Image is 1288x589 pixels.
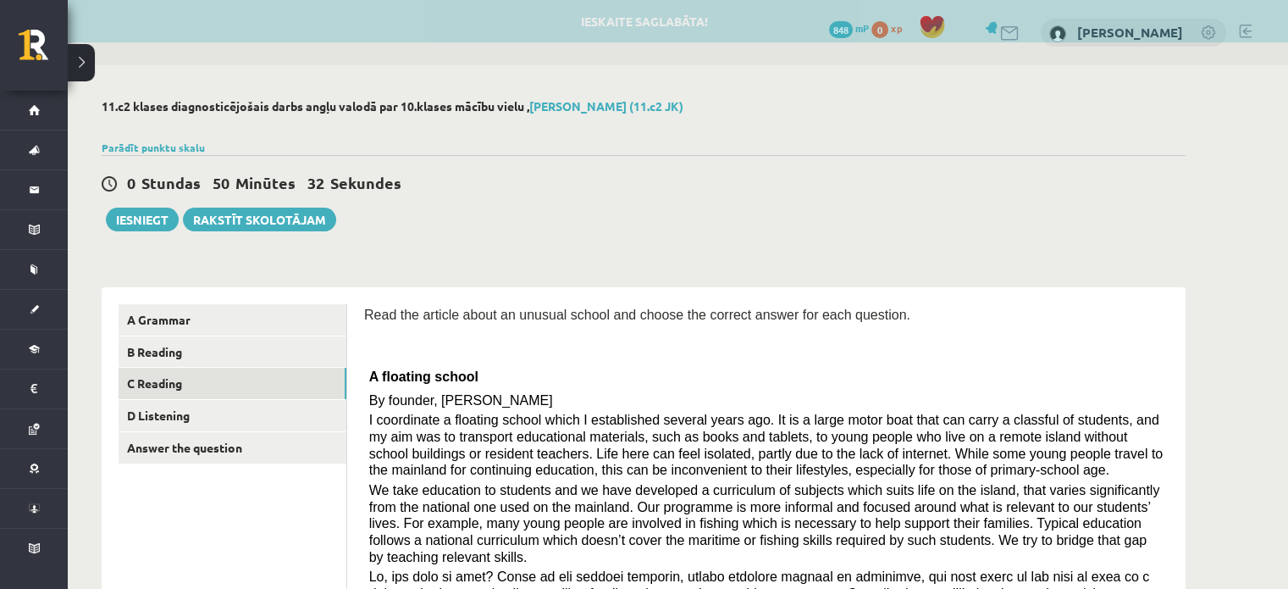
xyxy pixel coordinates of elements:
span: 50 [213,173,229,192]
span: Read the article about an unusual school and choose the correct answer for each question. [364,308,910,322]
span: Minūtes [235,173,296,192]
a: Rīgas 1. Tālmācības vidusskola [19,30,68,72]
a: [PERSON_NAME] (11.c2 JK) [529,98,683,114]
a: A Grammar [119,304,346,336]
span: 32 [307,173,324,192]
h2: 11.c2 klases diagnosticējošais darbs angļu valodā par 10.klases mācību vielu , [102,99,1186,114]
span: We take education to students and we have developed a curriculum of subjects which suits life on ... [369,483,1160,564]
a: C Reading [119,368,346,399]
a: Rakstīt skolotājam [183,208,336,231]
button: Iesniegt [106,208,179,231]
span: By founder, [PERSON_NAME] [369,393,553,408]
span: I coordinate a floating school which I established several years ago. It is a large motor boat th... [369,413,1163,477]
span: Sekundes [330,173,401,192]
span: Stundas [141,173,201,192]
a: Parādīt punktu skalu [102,141,205,154]
span: 0 [127,173,135,192]
a: B Reading [119,336,346,368]
a: D Listening [119,400,346,431]
span: A floating school [369,370,478,384]
a: Answer the question [119,432,346,464]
